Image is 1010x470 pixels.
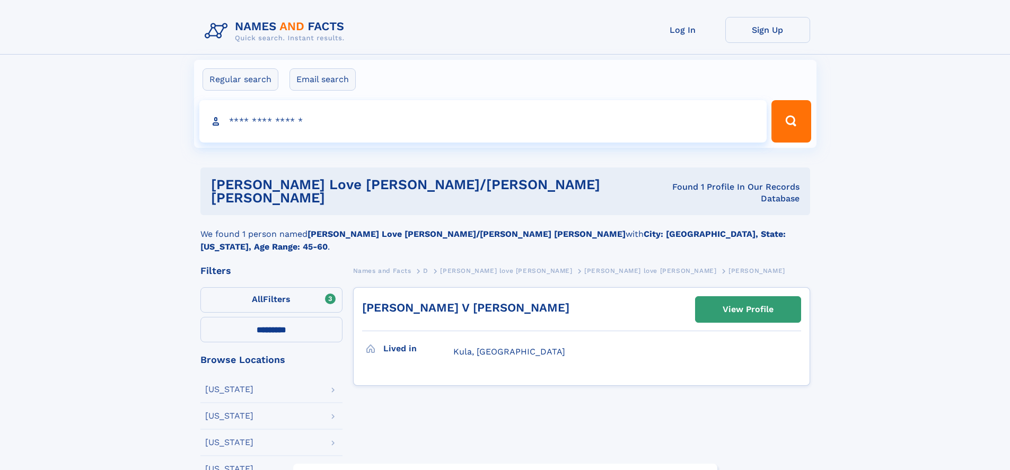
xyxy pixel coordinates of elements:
a: [PERSON_NAME] love [PERSON_NAME] [584,264,716,277]
span: All [252,294,263,304]
a: D [423,264,428,277]
div: [US_STATE] [205,438,253,447]
label: Filters [200,287,342,313]
img: Logo Names and Facts [200,17,353,46]
span: [PERSON_NAME] love [PERSON_NAME] [584,267,716,274]
div: Filters [200,266,342,276]
span: Kula, [GEOGRAPHIC_DATA] [453,347,565,357]
b: [PERSON_NAME] Love [PERSON_NAME]/[PERSON_NAME] [PERSON_NAME] [308,229,626,239]
label: Regular search [203,68,278,91]
div: [US_STATE] [205,412,253,420]
div: View Profile [723,297,774,322]
span: [PERSON_NAME] [728,267,785,274]
div: We found 1 person named with . [200,215,810,253]
a: Sign Up [725,17,810,43]
span: [PERSON_NAME] love [PERSON_NAME] [440,267,572,274]
a: View Profile [696,297,801,322]
a: [PERSON_NAME] love [PERSON_NAME] [440,264,572,277]
a: Log In [640,17,725,43]
h3: Lived in [383,340,453,358]
button: Search Button [771,100,811,143]
div: Browse Locations [200,355,342,365]
a: [PERSON_NAME] V [PERSON_NAME] [362,301,569,314]
b: City: [GEOGRAPHIC_DATA], State: [US_STATE], Age Range: 45-60 [200,229,786,252]
h1: [PERSON_NAME] love [PERSON_NAME]/[PERSON_NAME] [PERSON_NAME] [211,178,653,205]
div: [US_STATE] [205,385,253,394]
label: Email search [289,68,356,91]
a: Names and Facts [353,264,411,277]
span: D [423,267,428,274]
div: Found 1 Profile In Our Records Database [653,181,800,205]
input: search input [199,100,767,143]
